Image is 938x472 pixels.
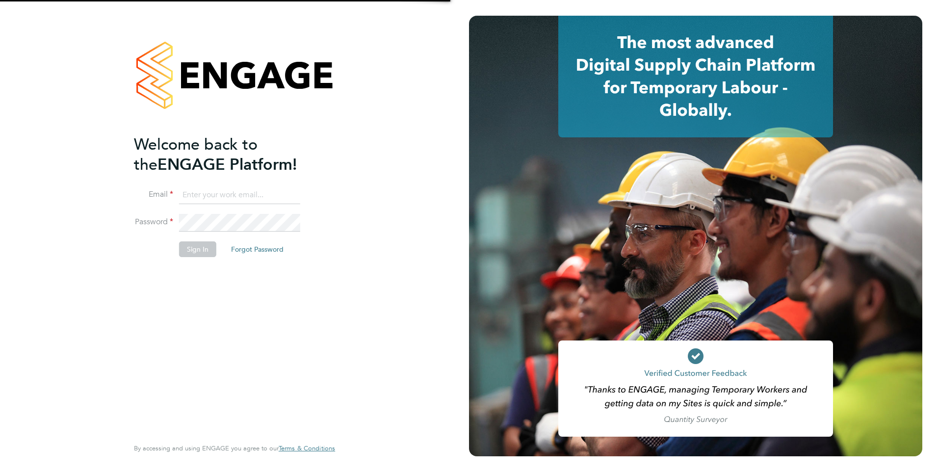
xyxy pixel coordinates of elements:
label: Email [134,189,173,200]
a: Terms & Conditions [279,445,335,452]
button: Sign In [179,241,216,257]
span: By accessing and using ENGAGE you agree to our [134,444,335,452]
label: Password [134,217,173,227]
button: Forgot Password [223,241,291,257]
h2: ENGAGE Platform! [134,134,325,175]
input: Enter your work email... [179,186,300,204]
span: Welcome back to the [134,135,258,174]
